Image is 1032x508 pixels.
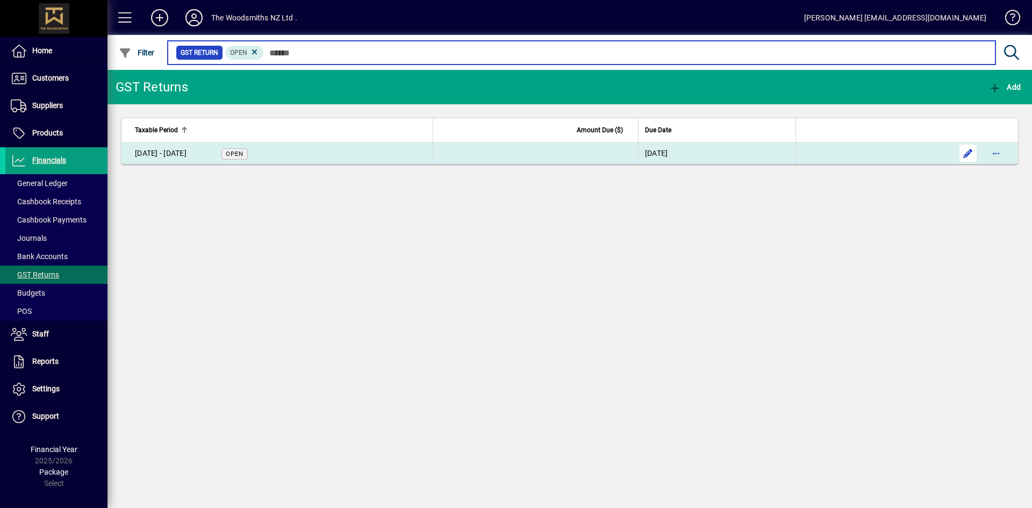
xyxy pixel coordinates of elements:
[135,148,187,159] div: 01/06/2025 - 31/07/2025
[226,46,264,60] mat-chip: Status: Open
[5,211,107,229] a: Cashbook Payments
[135,124,426,136] div: Taxable Period
[5,65,107,92] a: Customers
[32,384,60,393] span: Settings
[5,38,107,65] a: Home
[32,156,66,164] span: Financials
[440,124,633,136] div: Amount Due ($)
[39,468,68,476] span: Package
[11,216,87,224] span: Cashbook Payments
[997,2,1019,37] a: Knowledge Base
[5,284,107,302] a: Budgets
[5,247,107,266] a: Bank Accounts
[11,234,47,242] span: Journals
[32,74,69,82] span: Customers
[32,46,52,55] span: Home
[5,174,107,192] a: General Ledger
[32,412,59,420] span: Support
[31,445,77,454] span: Financial Year
[5,403,107,430] a: Support
[119,48,155,57] span: Filter
[804,9,986,26] div: [PERSON_NAME] [EMAIL_ADDRESS][DOMAIN_NAME]
[11,289,45,297] span: Budgets
[116,43,157,62] button: Filter
[5,120,107,147] a: Products
[181,47,218,58] span: GST Return
[986,77,1023,97] button: Add
[988,83,1021,91] span: Add
[211,9,297,26] div: The Woodsmiths NZ Ltd .
[32,101,63,110] span: Suppliers
[230,49,247,56] span: Open
[645,124,789,136] div: Due Date
[11,179,68,188] span: General Ledger
[5,192,107,211] a: Cashbook Receipts
[577,124,623,136] span: Amount Due ($)
[987,145,1005,162] button: More options
[116,78,188,96] div: GST Returns
[5,321,107,348] a: Staff
[177,8,211,27] button: Profile
[5,302,107,320] a: POS
[32,357,59,366] span: Reports
[638,142,795,164] td: [DATE]
[11,307,32,316] span: POS
[226,151,243,158] span: Open
[142,8,177,27] button: Add
[11,270,59,279] span: GST Returns
[5,348,107,375] a: Reports
[5,92,107,119] a: Suppliers
[5,229,107,247] a: Journals
[645,124,671,136] span: Due Date
[5,266,107,284] a: GST Returns
[11,197,81,206] span: Cashbook Receipts
[32,330,49,338] span: Staff
[5,376,107,403] a: Settings
[959,145,977,162] button: Edit
[135,124,178,136] span: Taxable Period
[32,128,63,137] span: Products
[11,252,68,261] span: Bank Accounts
